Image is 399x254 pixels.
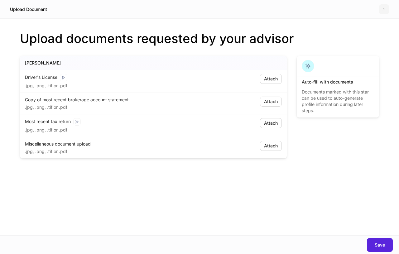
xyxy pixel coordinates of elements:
[264,120,278,126] div: Attach
[302,85,374,114] div: Documents marked with this star can be used to auto-generate profile information during later steps.
[375,242,385,248] div: Save
[10,6,47,12] h5: Upload Document
[302,79,374,85] div: Auto-fill with documents
[25,60,61,66] h5: [PERSON_NAME]
[25,97,218,103] div: Copy of most recent brokerage account statement
[260,118,282,128] button: Attach
[264,98,278,105] div: Attach
[25,118,218,126] div: Most recent tax return
[20,31,379,46] h2: Upload documents requested by your advisor
[25,104,67,110] p: .jpg, .png, .tif or .pdf
[264,143,278,149] div: Attach
[25,148,67,155] p: .jpg, .png, .tif or .pdf
[260,141,282,151] button: Attach
[25,74,218,81] div: Driver's License
[367,238,393,252] button: Save
[25,141,218,147] div: Miscellaneous document upload
[260,97,282,107] button: Attach
[25,83,67,89] p: .jpg, .png, .tif or .pdf
[264,76,278,82] div: Attach
[260,74,282,84] button: Attach
[25,127,67,133] p: .jpg, .png, .tif or .pdf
